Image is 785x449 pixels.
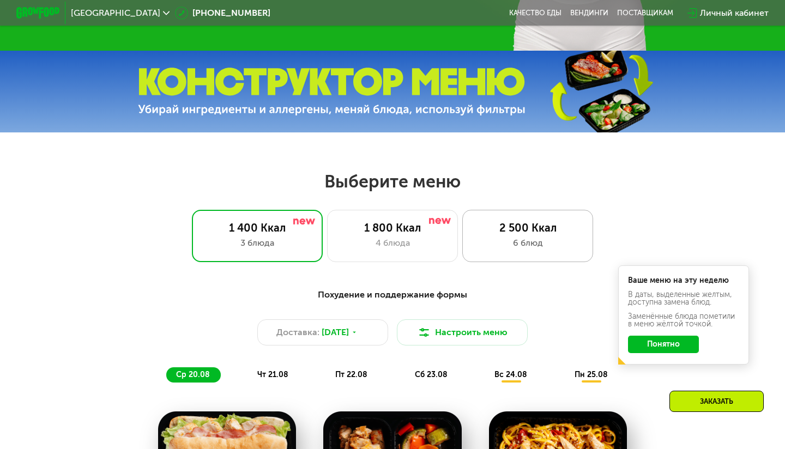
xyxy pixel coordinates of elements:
span: пт 22.08 [335,370,367,379]
button: Настроить меню [397,319,528,345]
div: поставщикам [617,9,673,17]
div: 1 400 Ккал [203,221,311,234]
span: чт 21.08 [257,370,288,379]
div: Заказать [669,391,764,412]
div: 4 блюда [339,236,446,250]
span: [DATE] [322,326,349,339]
span: вс 24.08 [494,370,527,379]
h2: Выберите меню [35,171,750,192]
span: сб 23.08 [415,370,448,379]
span: ср 20.08 [176,370,210,379]
div: 3 блюда [203,236,311,250]
a: Качество еды [509,9,561,17]
div: Личный кабинет [700,7,769,20]
div: Ваше меню на эту неделю [628,277,739,284]
span: [GEOGRAPHIC_DATA] [71,9,160,17]
a: [PHONE_NUMBER] [175,7,270,20]
a: Вендинги [570,9,608,17]
div: 1 800 Ккал [339,221,446,234]
div: Похудение и поддержание формы [70,288,715,302]
span: Доставка: [276,326,319,339]
button: Понятно [628,336,699,353]
div: В даты, выделенные желтым, доступна замена блюд. [628,291,739,306]
span: пн 25.08 [575,370,608,379]
div: 2 500 Ккал [474,221,582,234]
div: Заменённые блюда пометили в меню жёлтой точкой. [628,313,739,328]
div: 6 блюд [474,236,582,250]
